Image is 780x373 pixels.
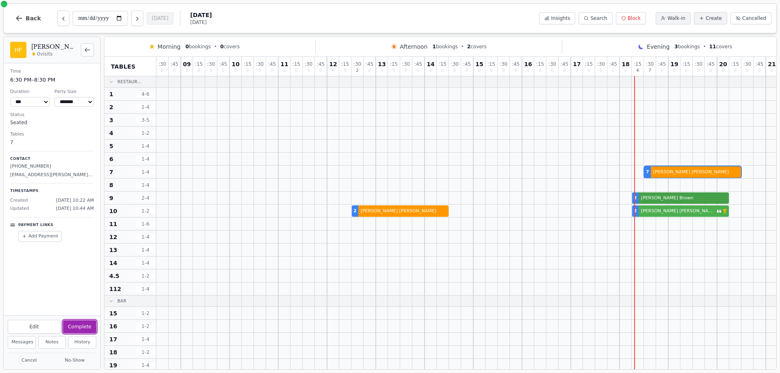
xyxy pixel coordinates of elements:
span: : 30 [451,62,459,67]
span: 7 [109,168,113,176]
span: : 30 [353,62,361,67]
button: Complete [63,320,96,333]
span: : 45 [219,62,227,67]
span: 0 [539,69,541,73]
button: [DATE] [147,12,174,24]
dt: Time [10,68,94,75]
span: 0 [722,69,724,73]
span: Back [26,15,41,21]
span: 1 - 6 [136,221,155,227]
span: 14 [109,259,117,267]
span: 0 [563,69,565,73]
span: : 15 [731,62,739,67]
svg: Customer message [717,209,721,213]
span: 2 [634,208,637,215]
span: 2 [356,69,358,73]
span: : 15 [439,62,446,67]
span: 9 [109,194,113,202]
span: : 45 [756,62,763,67]
span: 0 [392,69,395,73]
span: 1 - 4 [136,156,155,162]
span: [DATE] 10:44 AM [56,205,94,212]
span: 0 [771,69,773,73]
dd: 7 [10,139,94,146]
span: 0 [453,69,456,73]
span: : 15 [682,62,690,67]
span: 0 visits [37,51,53,57]
span: 11 [109,220,117,228]
span: : 15 [585,62,593,67]
span: : 45 [512,62,520,67]
span: 4.5 [109,272,119,280]
span: [PERSON_NAME] [PERSON_NAME] [652,169,739,176]
span: 1 - 4 [136,169,155,175]
button: Cancelled [730,12,771,24]
dd: 6:30 PM – 8:30 PM [10,76,94,84]
dt: Party Size [54,88,94,95]
span: : 30 [402,62,410,67]
span: 0 [368,69,370,73]
span: Evening [647,43,669,51]
span: 0 [527,69,529,73]
span: 16 [524,61,532,67]
span: 8 [109,181,113,189]
span: 13 [109,246,117,254]
span: 0 [210,69,212,73]
span: 15 [109,309,117,317]
span: 19 [670,61,678,67]
button: Edit [8,320,61,334]
span: : 45 [463,62,471,67]
span: : 45 [609,62,617,67]
span: 17 [573,61,581,67]
span: [DATE] [190,19,212,26]
span: : 30 [548,62,556,67]
button: Cancel [8,356,51,366]
span: 0 [587,69,590,73]
button: Back [9,9,48,28]
span: 0 [624,69,627,73]
span: 1 - 4 [136,286,155,292]
span: : 45 [317,62,325,67]
span: : 30 [597,62,605,67]
span: 0 [220,44,223,50]
span: 0 [709,69,712,73]
span: : 45 [171,62,178,67]
span: 19 [109,361,117,369]
span: Walk-in [667,15,685,22]
span: 10 [109,207,117,215]
span: 0 [746,69,748,73]
span: : 30 [305,62,312,67]
p: [EMAIL_ADDRESS][PERSON_NAME][DOMAIN_NAME] [10,172,94,179]
span: 0 [441,69,444,73]
span: : 45 [366,62,373,67]
span: 2 - 4 [136,195,155,201]
span: 14 [427,61,434,67]
span: 112 [109,285,121,293]
span: 0 [332,69,334,73]
span: 7 [648,69,651,73]
span: 1 - 4 [136,234,155,240]
span: bookings [185,43,210,50]
span: 15 [475,61,483,67]
span: 7 [646,169,649,176]
span: 0 [490,69,492,73]
span: 18 [109,348,117,356]
span: Cancelled [742,15,766,22]
span: 1 - 4 [136,362,155,369]
span: 09 [183,61,191,67]
button: Previous day [57,11,69,26]
span: 0 [295,69,297,73]
span: Updated [10,205,29,212]
span: 3 - 5 [136,117,155,123]
span: : 15 [487,62,495,67]
span: 1 [432,44,435,50]
span: 16 [109,322,117,330]
span: 21 [768,61,776,67]
span: 0 [600,69,602,73]
span: 0 [161,69,163,73]
span: 17 [109,335,117,343]
span: 0 [758,69,760,73]
span: 2 [109,103,113,111]
p: Timestamps [10,188,94,194]
span: : 30 [500,62,507,67]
